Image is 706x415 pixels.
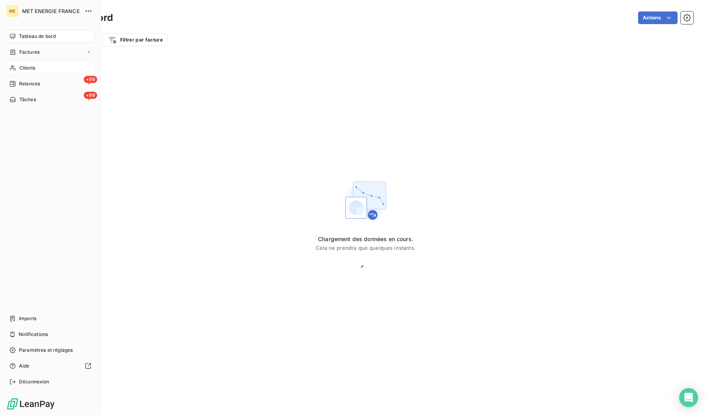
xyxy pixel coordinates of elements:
[6,398,55,410] img: Logo LeanPay
[6,344,94,357] a: Paramètres et réglages
[316,245,416,251] span: Cela ne prendra que quelques instants.
[316,235,416,243] span: Chargement des données en cours.
[6,360,94,372] a: Aide
[6,62,94,74] a: Clients
[19,378,49,385] span: Déconnexion
[679,388,698,407] div: Open Intercom Messenger
[19,96,36,103] span: Tâches
[19,33,56,40] span: Tableau de bord
[6,312,94,325] a: Imports
[6,46,94,58] a: Factures
[6,77,94,90] a: +99Relances
[19,49,40,56] span: Factures
[341,175,391,226] img: First time
[84,92,97,99] span: +99
[19,331,48,338] span: Notifications
[19,80,40,87] span: Relances
[19,64,35,72] span: Clients
[84,76,97,83] span: +99
[638,11,678,24] button: Actions
[19,347,73,354] span: Paramètres et réglages
[19,315,36,322] span: Imports
[103,34,168,46] button: Filtrer par facture
[6,30,94,43] a: Tableau de bord
[19,362,30,370] span: Aide
[6,5,19,17] div: ME
[22,8,80,14] span: MET ENERGIE FRANCE
[6,93,94,106] a: +99Tâches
